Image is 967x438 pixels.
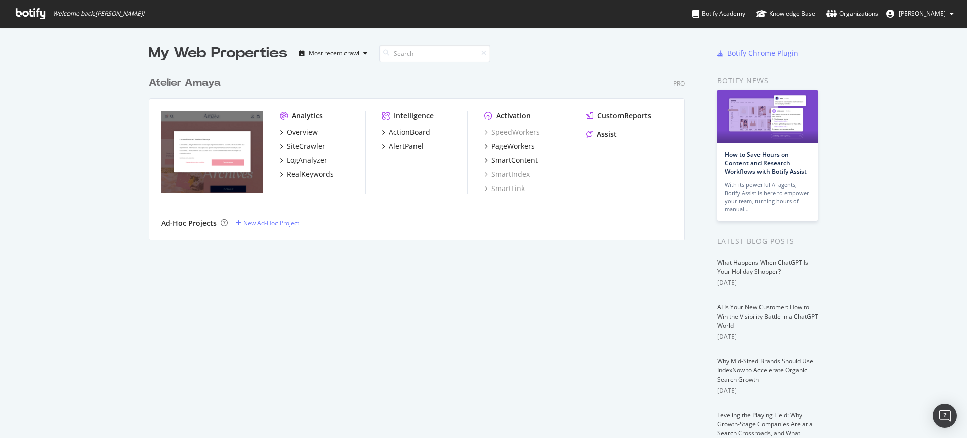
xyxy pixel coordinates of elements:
div: Intelligence [394,111,434,121]
div: With its powerful AI agents, Botify Assist is here to empower your team, turning hours of manual… [725,181,810,213]
div: Knowledge Base [756,9,815,19]
div: Atelier Amaya [149,76,221,90]
div: LogAnalyzer [287,155,327,165]
div: CustomReports [597,111,651,121]
div: Pro [673,79,685,88]
div: [DATE] [717,278,818,287]
div: Organizations [826,9,878,19]
div: Botify Chrome Plugin [727,48,798,58]
div: Activation [496,111,531,121]
span: Welcome back, [PERSON_NAME] ! [53,10,144,18]
div: Analytics [292,111,323,121]
span: Adèle Chevalier [899,9,946,18]
a: Atelier Amaya [149,76,225,90]
div: Most recent crawl [309,50,359,56]
a: AI Is Your New Customer: How to Win the Visibility Battle in a ChatGPT World [717,303,818,330]
div: [DATE] [717,386,818,395]
div: PageWorkers [491,141,535,151]
a: Botify Chrome Plugin [717,48,798,58]
a: Why Mid-Sized Brands Should Use IndexNow to Accelerate Organic Search Growth [717,357,813,384]
div: Botify news [717,75,818,86]
div: Open Intercom Messenger [933,404,957,428]
div: [DATE] [717,332,818,341]
a: What Happens When ChatGPT Is Your Holiday Shopper? [717,258,808,276]
input: Search [379,45,490,62]
a: RealKeywords [280,169,334,179]
button: Most recent crawl [295,45,371,61]
div: Overview [287,127,318,137]
div: New Ad-Hoc Project [243,219,299,227]
div: ActionBoard [389,127,430,137]
a: SmartLink [484,183,525,194]
a: CustomReports [586,111,651,121]
div: Botify Academy [692,9,745,19]
a: PageWorkers [484,141,535,151]
a: SpeedWorkers [484,127,540,137]
div: RealKeywords [287,169,334,179]
button: [PERSON_NAME] [878,6,962,22]
a: Assist [586,129,617,139]
a: New Ad-Hoc Project [236,219,299,227]
div: Latest Blog Posts [717,236,818,247]
a: SiteCrawler [280,141,325,151]
div: Ad-Hoc Projects [161,218,217,228]
div: AlertPanel [389,141,424,151]
div: SmartContent [491,155,538,165]
a: LogAnalyzer [280,155,327,165]
a: How to Save Hours on Content and Research Workflows with Botify Assist [725,150,807,176]
a: AlertPanel [382,141,424,151]
div: grid [149,64,693,240]
a: SmartContent [484,155,538,165]
img: How to Save Hours on Content and Research Workflows with Botify Assist [717,90,818,143]
div: SiteCrawler [287,141,325,151]
a: ActionBoard [382,127,430,137]
a: SmartIndex [484,169,530,179]
img: atelier-amaya.com [161,111,263,193]
div: Assist [597,129,617,139]
div: My Web Properties [149,43,287,64]
a: Overview [280,127,318,137]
